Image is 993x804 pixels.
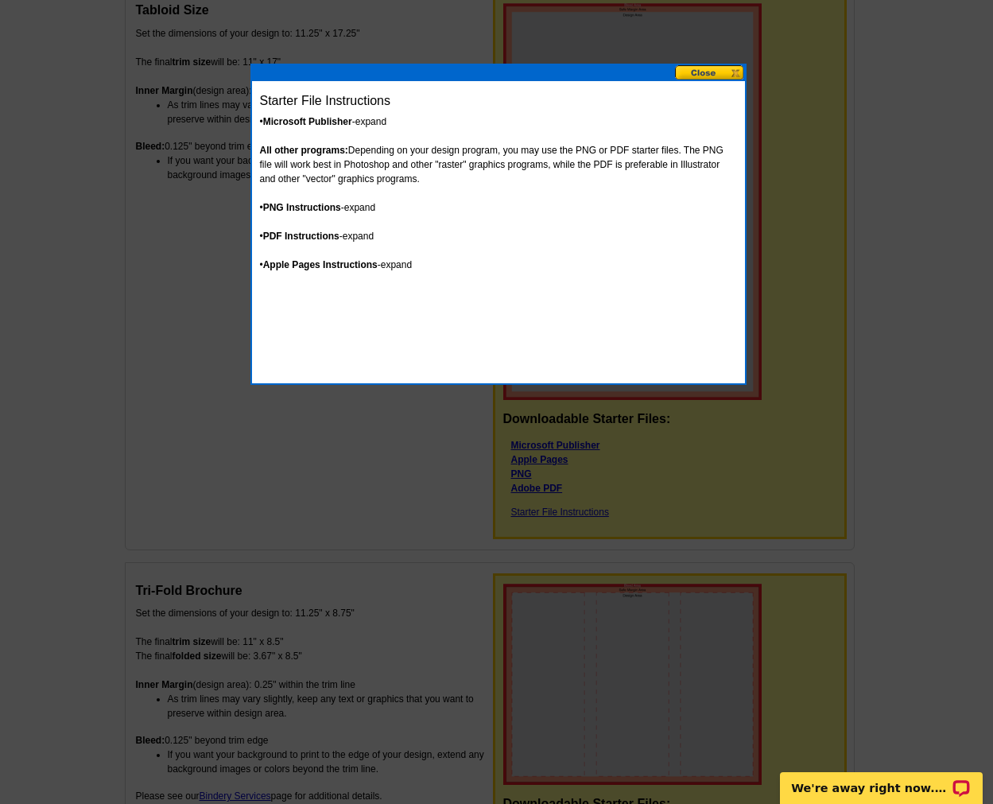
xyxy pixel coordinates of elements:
[260,145,348,156] strong: All other programs:
[263,231,339,242] strong: PDF Instructions
[355,116,386,127] a: expand
[381,259,412,270] a: expand
[263,259,378,270] strong: Apple Pages Instructions
[252,81,745,280] div: • - Depending on your design program, you may use the PNG or PDF starter files. The PNG file will...
[770,754,993,804] iframe: LiveChat chat widget
[263,202,341,213] strong: PNG Instructions
[344,202,375,213] a: expand
[343,231,374,242] a: expand
[263,116,352,127] strong: Microsoft Publisher
[260,93,737,108] h4: Starter File Instructions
